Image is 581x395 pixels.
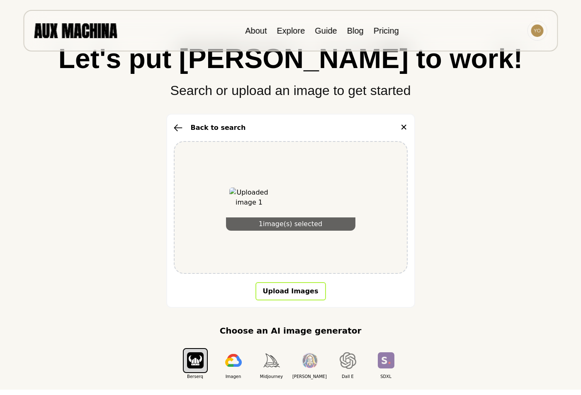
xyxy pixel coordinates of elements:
img: Imagen [225,354,242,367]
span: [PERSON_NAME] [291,373,329,380]
a: About [245,26,267,35]
a: Pricing [374,26,399,35]
img: Midjourney [263,354,280,367]
h1: Let's put [PERSON_NAME] to work! [17,45,564,72]
img: SDXL [378,352,394,368]
span: Berserq [176,373,214,380]
div: 1 image(s) selected [226,217,355,231]
a: Guide [315,26,337,35]
span: Midjourney [253,373,291,380]
span: Dall E [329,373,367,380]
p: Search or upload an image to get started [17,72,564,100]
img: Uploaded image 1 [229,188,269,227]
button: Back to search [174,123,246,133]
img: Avatar [531,24,543,37]
img: AUX MACHINA [34,23,117,38]
a: Explore [277,26,305,35]
p: Choose an AI image generator [220,324,362,337]
button: ✕ [400,121,408,134]
button: Upload Images [255,282,326,300]
img: Leonardo [301,353,318,368]
span: Imagen [214,373,253,380]
span: SDXL [367,373,405,380]
img: Berserq [187,352,204,368]
a: Blog [347,26,364,35]
img: Dall E [340,352,356,369]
